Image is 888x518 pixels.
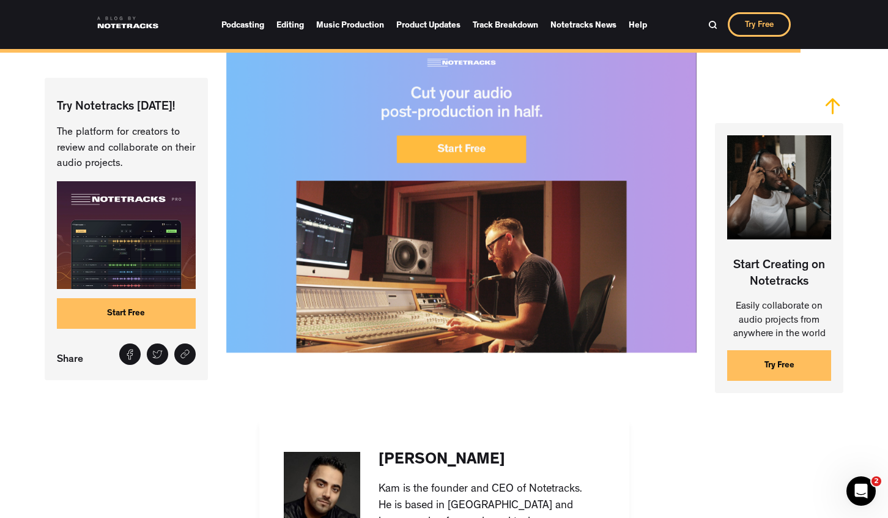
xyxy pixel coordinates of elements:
[316,16,384,34] a: Music Production
[379,449,586,473] div: [PERSON_NAME]
[396,16,461,34] a: Product Updates
[715,301,843,342] p: Easily collaborate on audio projects from anywhere in the world
[221,16,264,34] a: Podcasting
[57,298,196,329] a: Start Free
[57,350,89,368] p: Share
[226,39,697,353] img: Man in a recording studio with text that says "cut your audio post production in half."
[276,16,304,34] a: Editing
[727,351,831,381] a: Try Free
[147,343,168,365] a: Tweet
[708,20,717,29] img: Search Bar
[473,16,538,34] a: Track Breakdown
[57,125,196,172] p: The platform for creators to review and collaborate on their audio projects.
[550,16,616,34] a: Notetracks News
[846,476,876,506] iframe: Intercom live chat
[180,349,190,359] img: Share link icon
[715,249,843,291] p: Start Creating on Notetracks
[871,476,881,486] span: 2
[119,343,141,365] a: Share on Facebook
[57,99,196,116] p: Try Notetracks [DATE]!
[629,16,647,34] a: Help
[728,12,791,37] a: Try Free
